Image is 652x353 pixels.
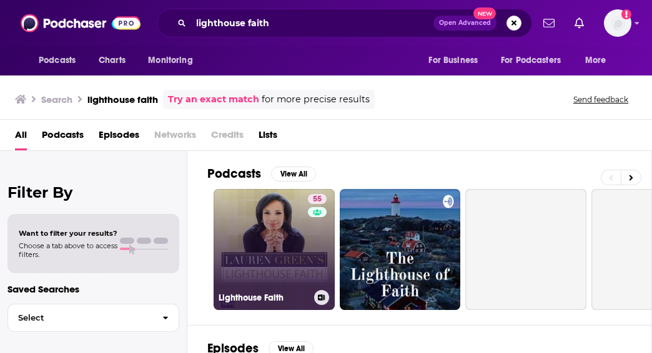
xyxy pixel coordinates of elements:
button: open menu [493,49,579,72]
button: Open AdvancedNew [433,16,496,31]
img: Podchaser - Follow, Share and Rate Podcasts [21,11,141,35]
h3: Lighthouse Faith [219,293,309,303]
span: Credits [211,125,244,150]
a: Show notifications dropdown [570,12,589,34]
h3: Search [41,94,72,105]
a: Episodes [99,125,139,150]
button: Show profile menu [604,9,631,37]
span: New [473,7,496,19]
span: Networks [154,125,196,150]
span: Select [8,314,152,322]
a: 55 [308,194,327,204]
span: Want to filter your results? [19,229,117,238]
span: Monitoring [148,52,192,69]
a: Charts [91,49,133,72]
span: Choose a tab above to access filters. [19,241,117,259]
p: Saved Searches [7,283,179,295]
a: 55Lighthouse Faith [214,189,335,310]
span: Podcasts [39,52,76,69]
a: Lists [259,125,277,150]
button: open menu [30,49,92,72]
h2: Podcasts [207,166,261,181]
img: User Profile [604,9,631,37]
span: More [585,52,606,69]
h2: Filter By [7,183,179,201]
a: PodcastsView All [207,166,316,181]
svg: Add a profile image [621,9,631,19]
span: 55 [313,193,322,206]
span: For Podcasters [501,52,561,69]
span: for more precise results [262,92,370,107]
span: Logged in as WPubPR1 [604,9,631,37]
a: All [15,125,27,150]
span: Open Advanced [439,20,491,26]
input: Search podcasts, credits, & more... [191,13,433,33]
a: Try an exact match [168,92,259,107]
a: Podcasts [42,125,84,150]
button: open menu [139,49,209,72]
div: Search podcasts, credits, & more... [157,9,532,37]
button: View All [271,167,316,181]
span: For Business [428,52,478,69]
button: open menu [420,49,493,72]
span: Charts [99,52,126,69]
button: open menu [576,49,622,72]
button: Send feedback [570,94,632,105]
h3: lighthouse faith [87,94,158,105]
button: Select [7,304,179,332]
a: Show notifications dropdown [538,12,560,34]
